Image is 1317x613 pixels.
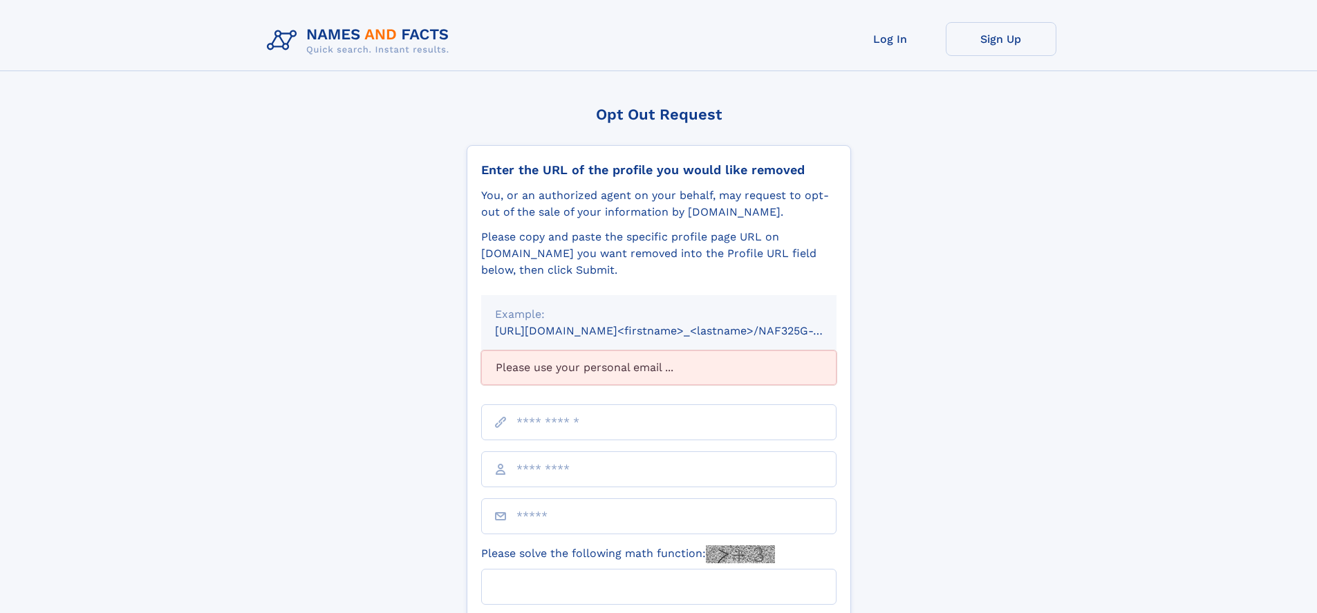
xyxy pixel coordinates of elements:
div: Enter the URL of the profile you would like removed [481,162,837,178]
a: Log In [835,22,946,56]
label: Please solve the following math function: [481,545,775,563]
small: [URL][DOMAIN_NAME]<firstname>_<lastname>/NAF325G-xxxxxxxx [495,324,863,337]
div: Please copy and paste the specific profile page URL on [DOMAIN_NAME] you want removed into the Pr... [481,229,837,279]
img: Logo Names and Facts [261,22,460,59]
div: Please use your personal email ... [481,350,837,385]
a: Sign Up [946,22,1056,56]
div: Opt Out Request [467,106,851,123]
div: Example: [495,306,823,323]
div: You, or an authorized agent on your behalf, may request to opt-out of the sale of your informatio... [481,187,837,220]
